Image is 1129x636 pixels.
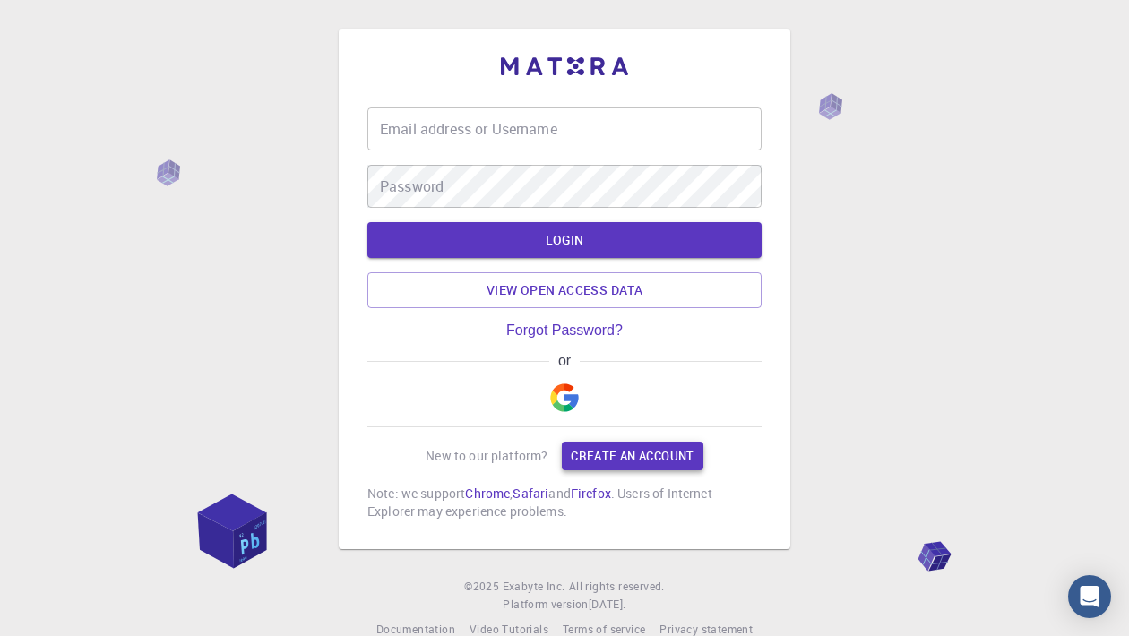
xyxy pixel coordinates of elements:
[550,383,579,412] img: Google
[426,447,547,465] p: New to our platform?
[562,442,702,470] a: Create an account
[506,322,623,339] a: Forgot Password?
[367,272,762,308] a: View open access data
[1068,575,1111,618] div: Open Intercom Messenger
[571,485,611,502] a: Firefox
[563,622,645,636] span: Terms of service
[465,485,510,502] a: Chrome
[503,596,588,614] span: Platform version
[569,578,665,596] span: All rights reserved.
[503,578,565,596] a: Exabyte Inc.
[589,597,626,611] span: [DATE] .
[503,579,565,593] span: Exabyte Inc.
[470,622,548,636] span: Video Tutorials
[659,622,753,636] span: Privacy statement
[589,596,626,614] a: [DATE].
[367,222,762,258] button: LOGIN
[376,622,455,636] span: Documentation
[513,485,548,502] a: Safari
[367,485,762,520] p: Note: we support , and . Users of Internet Explorer may experience problems.
[549,353,579,369] span: or
[464,578,502,596] span: © 2025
